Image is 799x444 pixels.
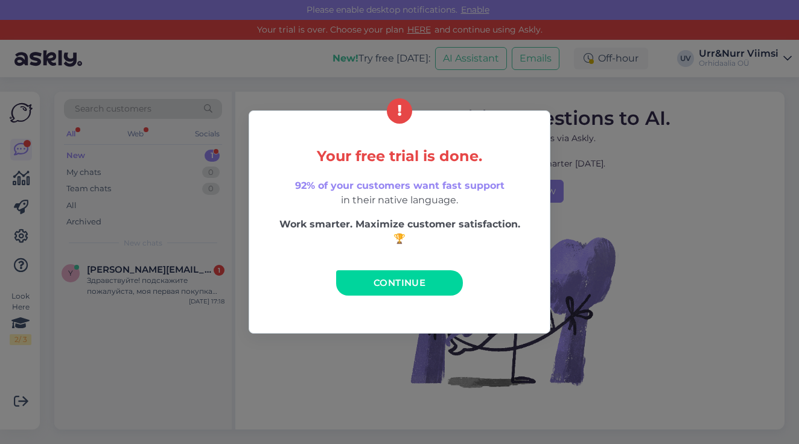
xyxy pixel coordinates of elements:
[374,277,425,288] span: Continue
[295,180,505,191] span: 92% of your customers want fast support
[275,217,524,246] p: Work smarter. Maximize customer satisfaction. 🏆
[275,179,524,208] p: in their native language.
[275,148,524,164] h5: Your free trial is done.
[336,270,463,296] a: Continue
